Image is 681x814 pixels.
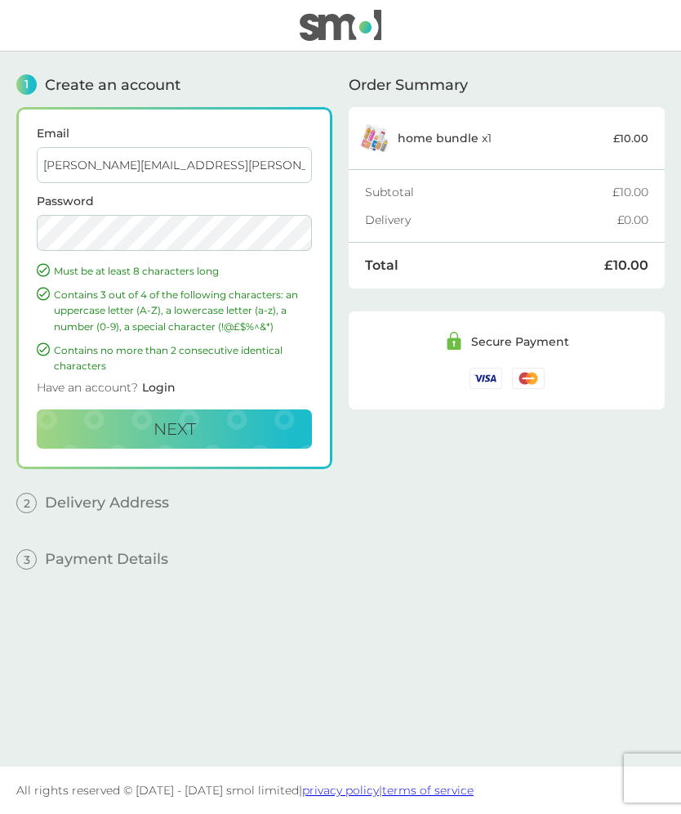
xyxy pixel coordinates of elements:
[16,74,37,95] span: 1
[45,552,168,566] span: Payment Details
[154,419,196,439] span: Next
[604,259,648,272] div: £10.00
[349,78,468,92] span: Order Summary
[617,214,648,226] div: £0.00
[37,127,312,139] label: Email
[470,368,502,388] img: /assets/icons/cards/visa.svg
[398,132,492,145] p: x 1
[54,342,312,373] p: Contains no more than 2 consecutive identical characters
[45,495,169,510] span: Delivery Address
[365,214,617,226] div: Delivery
[37,195,312,207] label: Password
[612,186,648,198] div: £10.00
[613,130,648,147] p: £10.00
[37,373,312,409] div: Have an account?
[365,186,612,198] div: Subtotal
[54,287,312,334] p: Contains 3 out of 4 of the following characters: an uppercase letter (A-Z), a lowercase letter (a...
[512,368,545,388] img: /assets/icons/cards/mastercard.svg
[365,259,604,272] div: Total
[142,380,176,395] span: Login
[302,783,379,798] a: privacy policy
[45,78,180,92] span: Create an account
[16,493,37,513] span: 2
[382,783,474,798] a: terms of service
[37,409,312,449] button: Next
[471,336,569,347] div: Secure Payment
[54,263,312,279] p: Must be at least 8 characters long
[398,131,478,145] span: home bundle
[300,10,381,41] img: smol
[16,549,37,570] span: 3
